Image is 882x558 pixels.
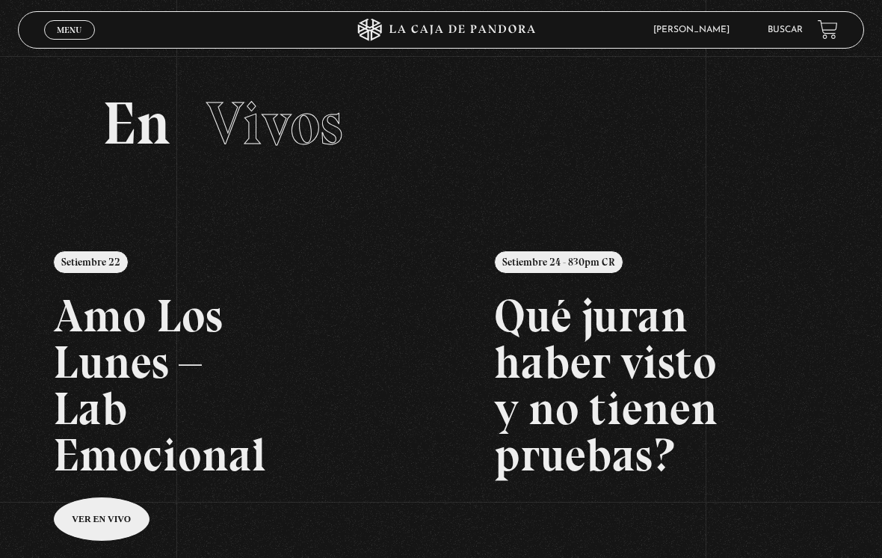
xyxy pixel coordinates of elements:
span: Menu [57,25,81,34]
span: Vivos [206,88,343,159]
a: View your shopping cart [818,19,838,40]
a: Buscar [768,25,803,34]
span: Cerrar [52,38,87,49]
span: [PERSON_NAME] [646,25,744,34]
h2: En [102,93,780,153]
